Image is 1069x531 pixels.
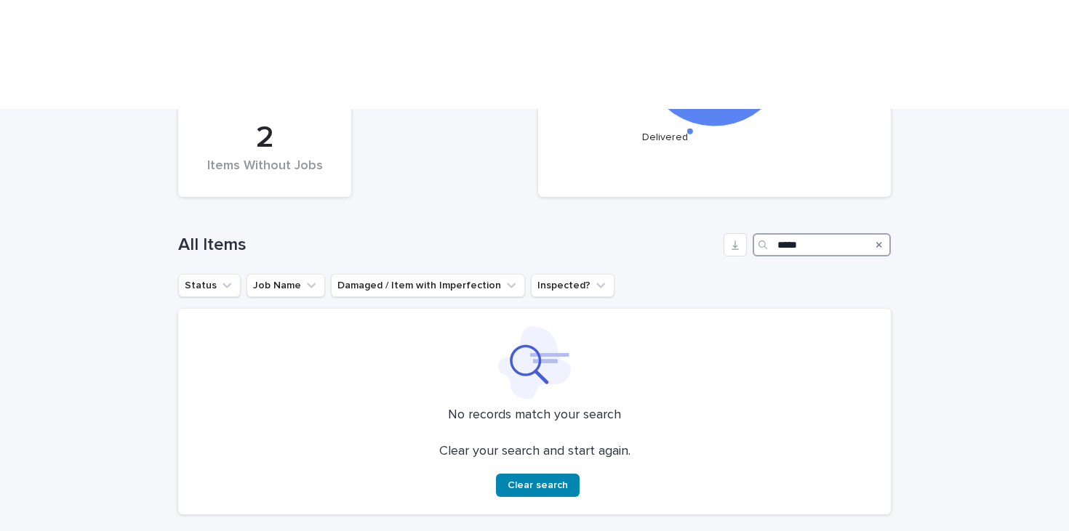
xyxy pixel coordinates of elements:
[439,444,630,460] p: Clear your search and start again.
[203,120,327,156] div: 2
[531,274,614,297] button: Inspected?
[508,480,568,490] span: Clear search
[753,233,891,256] input: Search
[642,132,688,142] text: Delivered
[196,408,873,423] p: No records match your search
[178,235,718,256] h1: All Items
[203,158,327,189] div: Items Without Jobs
[247,274,325,297] button: Job Name
[496,474,580,497] button: Clear search
[331,274,525,297] button: Damaged / Item with Imperfection
[178,274,241,297] button: Status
